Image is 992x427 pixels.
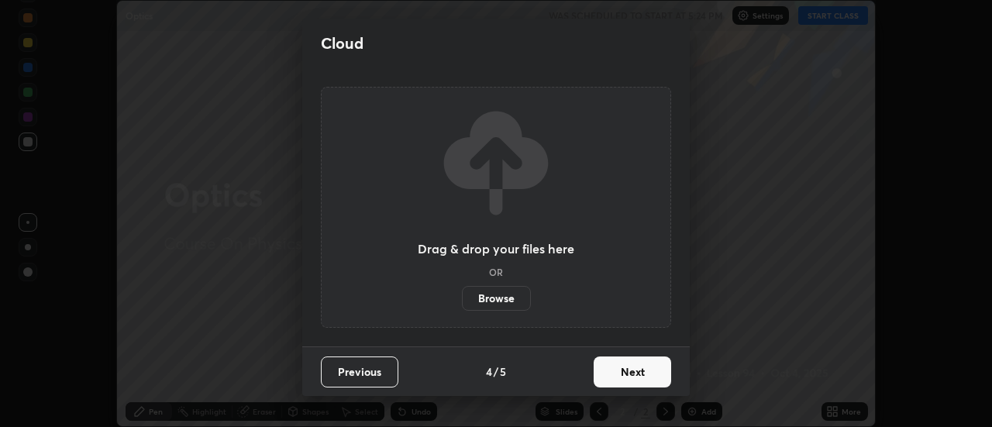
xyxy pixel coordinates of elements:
h4: 5 [500,363,506,380]
h5: OR [489,267,503,277]
h4: 4 [486,363,492,380]
button: Next [594,356,671,387]
h4: / [494,363,498,380]
button: Previous [321,356,398,387]
h2: Cloud [321,33,363,53]
h3: Drag & drop your files here [418,243,574,255]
